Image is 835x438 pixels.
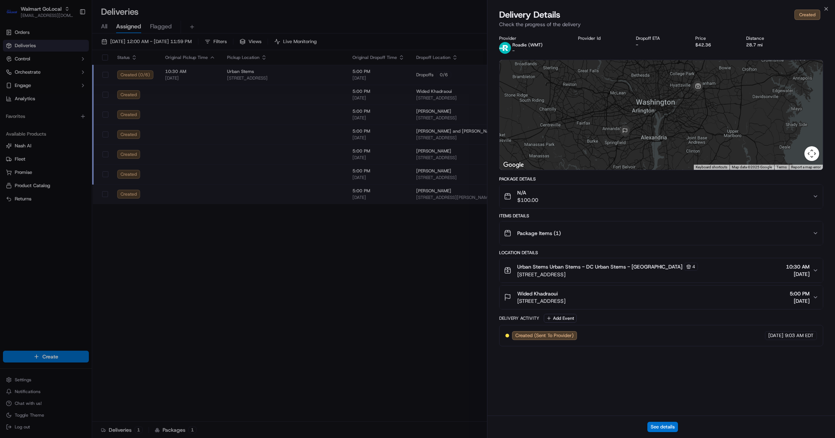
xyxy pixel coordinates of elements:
[515,332,574,339] span: Created (Sent To Provider)
[7,8,22,22] img: Nash
[499,21,823,28] p: Check the progress of the delivery
[500,185,823,208] button: N/A$100.00
[500,285,823,309] button: Wided Khadraoui[STREET_ADDRESS]5:00 PM[DATE]
[500,258,823,283] button: Urban Stems Urban Stems - DC Urban Stems - [GEOGRAPHIC_DATA]4[STREET_ADDRESS]10:30 AM[DATE]
[7,30,134,42] p: Welcome 👋
[499,42,511,54] img: roadie-logo-v2.jpg
[512,48,515,54] span: -
[696,165,727,170] button: Keyboard shortcuts
[517,290,558,297] span: Wided Khadraoui
[73,125,89,131] span: Pylon
[499,9,560,21] span: Delivery Details
[785,332,814,339] span: 9:03 AM EDT
[19,48,133,56] input: Got a question? Start typing here...
[499,250,823,256] div: Location Details
[692,264,695,270] span: 4
[695,35,735,41] div: Price
[804,146,819,161] button: Map camera controls
[791,165,821,169] a: Report a map error
[25,78,93,84] div: We're available if you need us!
[7,108,13,114] div: 📗
[695,42,735,48] div: $42.36
[512,42,543,48] p: Roadie (WMT)
[776,165,787,169] a: Terms (opens in new tab)
[647,422,678,432] button: See details
[517,297,566,305] span: [STREET_ADDRESS]
[786,270,810,278] span: [DATE]
[732,165,772,169] span: Map data ©2025 Google
[636,42,683,48] div: -
[746,42,788,48] div: 28.7 mi
[501,160,526,170] img: Google
[517,271,698,278] span: [STREET_ADDRESS]
[7,71,21,84] img: 1736555255976-a54dd68f-1ca7-489b-9aae-adbdc363a1c4
[768,332,783,339] span: [DATE]
[544,314,577,323] button: Add Event
[15,107,56,115] span: Knowledge Base
[501,160,526,170] a: Open this area in Google Maps (opens a new window)
[499,35,566,41] div: Provider
[790,297,810,305] span: [DATE]
[517,263,682,270] span: Urban Stems Urban Stems - DC Urban Stems - [GEOGRAPHIC_DATA]
[517,189,538,196] span: N/A
[59,104,121,118] a: 💻API Documentation
[746,35,788,41] div: Distance
[517,196,538,204] span: $100.00
[636,35,683,41] div: Dropoff ETA
[52,125,89,131] a: Powered byPylon
[500,221,823,245] button: Package Items (1)
[790,290,810,297] span: 5:00 PM
[517,229,561,237] span: Package Items ( 1 )
[25,71,121,78] div: Start new chat
[4,104,59,118] a: 📗Knowledge Base
[70,107,118,115] span: API Documentation
[578,35,624,41] div: Provider Id
[125,73,134,82] button: Start new chat
[499,213,823,219] div: Items Details
[786,263,810,270] span: 10:30 AM
[499,315,539,321] div: Delivery Activity
[499,176,823,182] div: Package Details
[62,108,68,114] div: 💻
